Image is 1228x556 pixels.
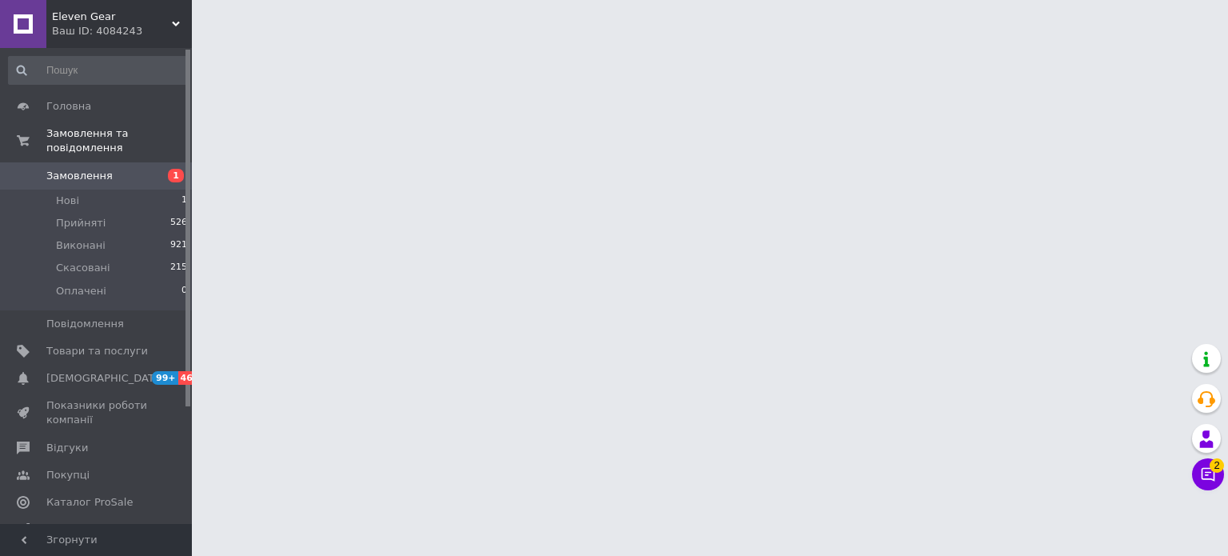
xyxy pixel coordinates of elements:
[181,284,187,298] span: 0
[46,126,192,155] span: Замовлення та повідомлення
[168,169,184,182] span: 1
[46,344,148,358] span: Товари та послуги
[8,56,189,85] input: Пошук
[170,238,187,253] span: 921
[46,169,113,183] span: Замовлення
[178,371,197,385] span: 46
[46,522,102,537] span: Аналітика
[46,468,90,482] span: Покупці
[152,371,178,385] span: 99+
[170,261,187,275] span: 215
[52,10,172,24] span: Eleven Gear
[46,317,124,331] span: Повідомлення
[170,216,187,230] span: 526
[52,24,192,38] div: Ваш ID: 4084243
[1192,458,1224,490] button: Чат з покупцем2
[46,371,165,386] span: [DEMOGRAPHIC_DATA]
[56,261,110,275] span: Скасовані
[181,194,187,208] span: 1
[56,216,106,230] span: Прийняті
[46,495,133,510] span: Каталог ProSale
[56,284,106,298] span: Оплачені
[46,441,88,455] span: Відгуки
[1210,458,1224,473] span: 2
[56,238,106,253] span: Виконані
[56,194,79,208] span: Нові
[46,398,148,427] span: Показники роботи компанії
[46,99,91,114] span: Головна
